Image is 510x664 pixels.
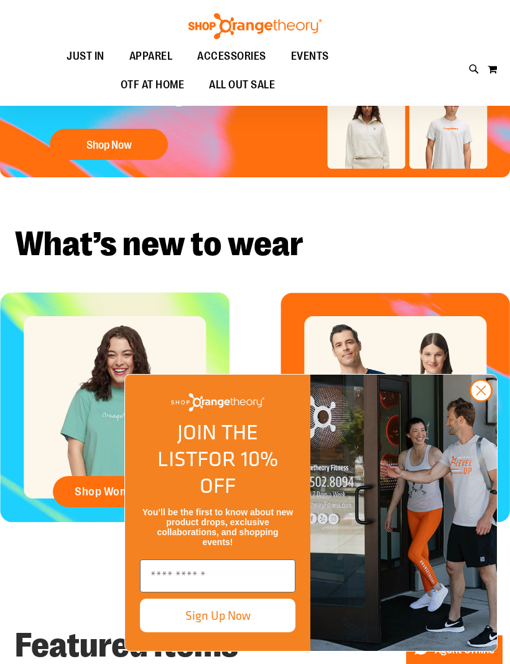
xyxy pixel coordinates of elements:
span: ALL OUT SALE [209,71,275,99]
span: EVENTS [291,42,329,70]
span: JUST IN [67,42,104,70]
a: Shop Womens [53,476,171,507]
button: Close dialog [470,379,493,402]
span: APPAREL [129,42,173,70]
img: Shop Orangetheory [187,13,323,39]
span: ACCESSORIES [197,42,266,70]
img: Shop Orangtheory [310,375,497,651]
span: OTF AT HOME [121,71,185,99]
div: FLYOUT Form [112,362,510,664]
span: FOR 10% OFF [197,443,278,501]
span: You’ll be the first to know about new product drops, exclusive collaborations, and shopping events! [142,507,293,547]
h2: What’s new to wear [15,227,495,261]
span: Shop Womens [75,485,149,498]
button: Sign Up Now [140,599,295,632]
input: Enter email [140,559,295,592]
span: JOIN THE LIST [157,416,258,474]
button: Shop Now [50,129,168,160]
img: Shop Orangetheory [171,393,264,411]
